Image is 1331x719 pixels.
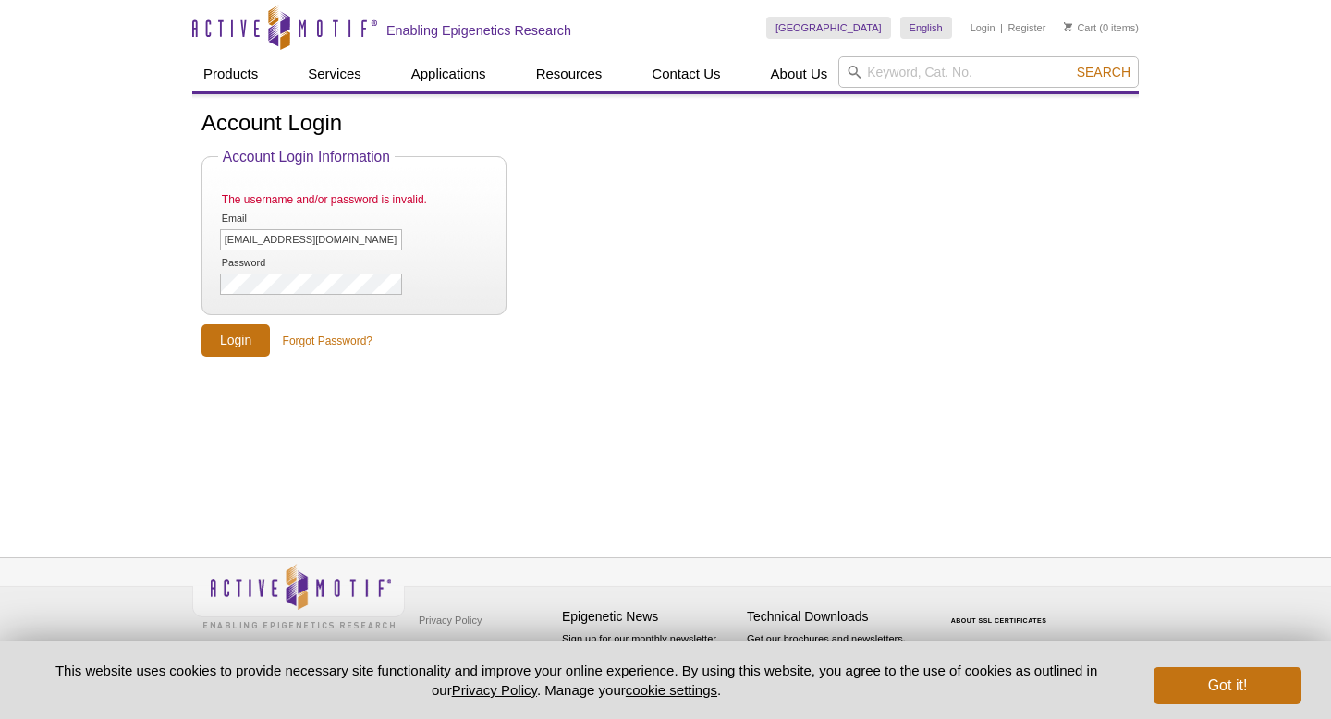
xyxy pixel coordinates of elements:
a: Resources [525,56,614,91]
a: Applications [400,56,497,91]
img: Your Cart [1064,22,1072,31]
h4: Technical Downloads [747,609,922,625]
h1: Account Login [201,111,1130,138]
button: cookie settings [626,682,717,698]
a: Terms & Conditions [414,634,511,662]
a: About Us [760,56,839,91]
legend: Account Login Information [218,149,395,165]
input: Keyword, Cat. No. [838,56,1139,88]
table: Click to Verify - This site chose Symantec SSL for secure e-commerce and confidential communicati... [932,591,1070,631]
a: Register [1007,21,1045,34]
a: Services [297,56,372,91]
a: Contact Us [641,56,731,91]
a: [GEOGRAPHIC_DATA] [766,17,891,39]
img: Active Motif, [192,558,405,633]
a: Forgot Password? [283,333,372,349]
button: Search [1071,64,1136,80]
a: ABOUT SSL CERTIFICATES [951,617,1047,624]
h4: Epigenetic News [562,609,738,625]
a: Privacy Policy [452,682,537,698]
a: Privacy Policy [414,606,486,634]
span: Search [1077,65,1130,79]
li: The username and/or password is invalid. [220,189,488,210]
p: Get our brochures and newsletters, or request them by mail. [747,631,922,678]
h2: Enabling Epigenetics Research [386,22,571,39]
button: Got it! [1154,667,1301,704]
a: Cart [1064,21,1096,34]
a: Login [971,21,995,34]
label: Password [220,257,314,269]
a: English [900,17,952,39]
a: Products [192,56,269,91]
p: This website uses cookies to provide necessary site functionality and improve your online experie... [30,661,1123,700]
li: (0 items) [1064,17,1139,39]
input: Login [201,324,270,357]
li: | [1000,17,1003,39]
p: Sign up for our monthly newsletter highlighting recent publications in the field of epigenetics. [562,631,738,694]
label: Email [220,213,314,225]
